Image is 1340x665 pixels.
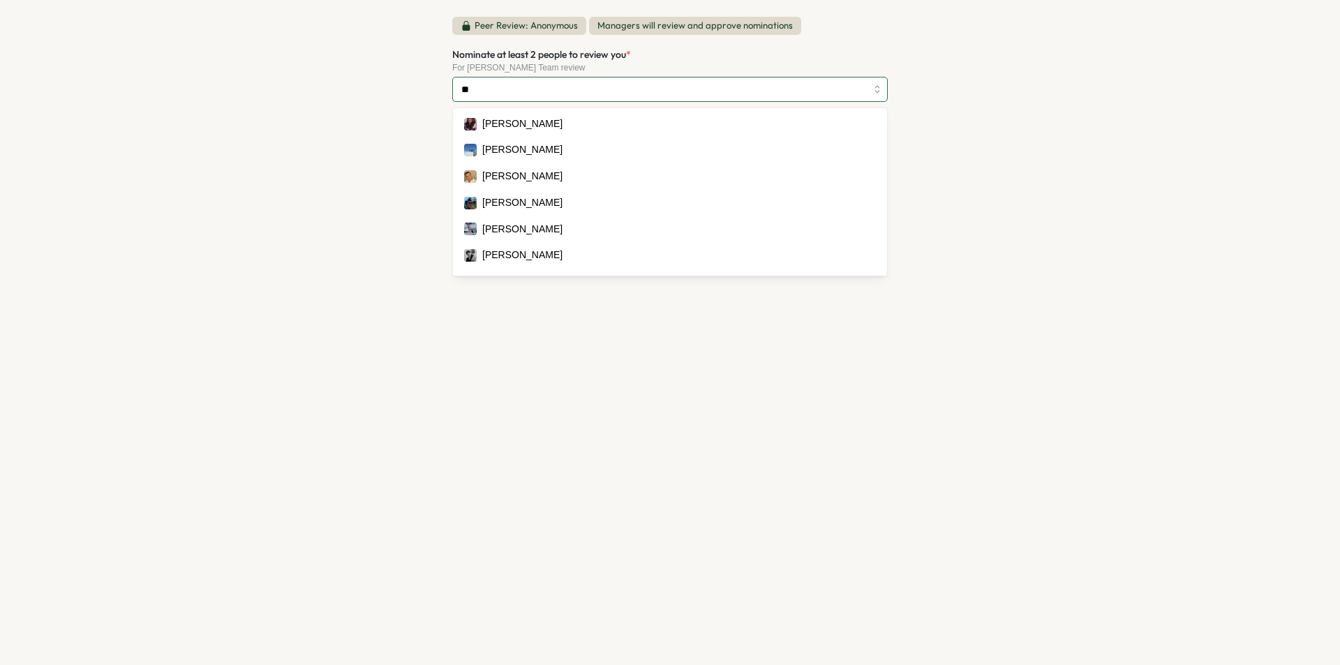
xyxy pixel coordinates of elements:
img: Alyssa Higdon [464,223,477,235]
img: Ranjeet [464,170,477,183]
img: Liesel Oliveira [464,118,477,130]
div: [PERSON_NAME] [482,117,563,132]
div: For [PERSON_NAME] Team review [452,63,888,73]
img: Julien Favero [464,144,477,156]
span: Managers will review and approve nominations [589,17,801,35]
div: [PERSON_NAME] [482,195,563,211]
img: Francisco Fernando [464,249,477,262]
img: Eric Larkin [464,197,477,209]
span: Nominate at least 2 people to review you [452,48,626,61]
div: [PERSON_NAME] [482,274,563,290]
img: Jacob Martinez [464,276,477,288]
p: Peer Review: Anonymous [475,20,578,32]
div: [PERSON_NAME] [482,222,563,237]
div: [PERSON_NAME] [482,169,563,184]
div: [PERSON_NAME] [482,248,563,263]
div: [PERSON_NAME] [482,142,563,158]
